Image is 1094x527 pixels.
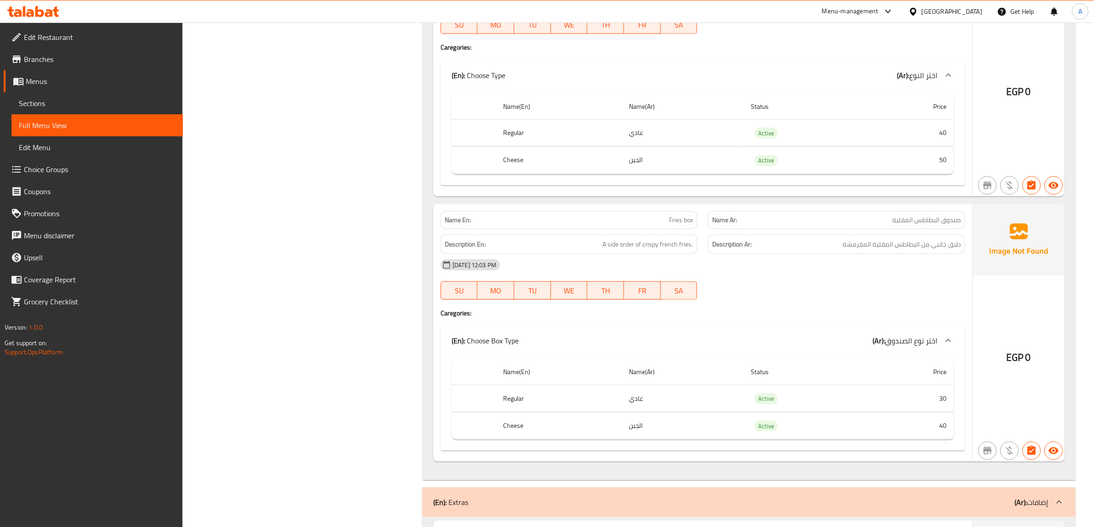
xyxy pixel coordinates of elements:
button: FR [624,281,661,300]
span: TU [518,18,547,32]
th: Name(En) [496,94,622,120]
span: TH [591,18,620,32]
span: Menus [26,76,176,87]
p: إضافات [1015,497,1048,508]
span: EGP [1006,83,1023,101]
span: Full Menu View [19,120,176,131]
a: Menu disclaimer [4,224,183,247]
div: Active [754,128,778,139]
span: Version: [5,321,27,333]
button: TH [587,16,624,34]
span: Upsell [24,252,176,263]
span: MO [481,18,510,32]
th: Regular [496,119,622,146]
b: (Ar): [897,68,909,82]
span: WE [555,284,584,297]
a: Promotions [4,202,183,224]
td: 40 [869,119,954,146]
a: Sections [11,92,183,114]
span: SU [445,284,474,297]
a: Coupons [4,180,183,202]
span: MO [481,284,510,297]
div: [GEOGRAPHIC_DATA] [922,6,982,17]
button: Available [1044,176,1063,195]
span: اختر النوع [909,68,937,82]
span: EGP [1006,348,1023,366]
th: Cheese [496,147,622,174]
div: Menu-management [822,6,879,17]
button: SU [441,16,478,34]
span: WE [555,18,584,32]
a: Menus [4,70,183,92]
button: MO [477,16,514,34]
button: Not branch specific item [978,176,997,195]
span: Fries box [669,215,693,225]
button: MO [477,281,514,300]
button: TH [587,281,624,300]
strong: Description En: [445,239,486,250]
span: Coupons [24,186,176,197]
div: (En): Extras(Ar):إضافات [422,488,1076,517]
th: Price [869,359,954,385]
p: Choose Box Type [452,335,519,346]
span: SA [664,284,694,297]
a: Edit Restaurant [4,26,183,48]
p: Extras [433,497,468,508]
span: صندوق البطاطس المقلية [892,215,961,225]
span: Edit Restaurant [24,32,176,43]
button: WE [551,16,588,34]
button: FR [624,16,661,34]
a: Branches [4,48,183,70]
b: (En): [433,495,447,509]
strong: Description Ar: [712,239,752,250]
button: TU [514,281,551,300]
span: SU [445,18,474,32]
span: [DATE] 12:03 PM [449,261,500,269]
span: Get support on: [5,337,47,349]
th: Regular [496,385,622,412]
div: Active [754,393,778,404]
th: Status [743,94,869,120]
div: Active [754,420,778,432]
th: Status [743,359,869,385]
a: Grocery Checklist [4,291,183,313]
button: SA [661,16,697,34]
span: Promotions [24,208,176,219]
a: Full Menu View [11,114,183,136]
th: Cheese [496,412,622,439]
table: choices table [452,94,954,174]
a: Choice Groups [4,158,183,180]
span: A side order of crispy french fries. [602,239,693,250]
button: Has choices [1022,176,1041,195]
span: Branches [24,54,176,65]
button: Not branch specific item [978,442,997,460]
span: Coverage Report [24,274,176,285]
span: SA [664,18,694,32]
button: Has choices [1022,442,1041,460]
td: الجبن [622,147,743,174]
button: TU [514,16,551,34]
span: TH [591,284,620,297]
span: Active [754,155,778,166]
a: Coverage Report [4,269,183,291]
b: (Ar): [1015,495,1027,509]
th: Name(En) [496,359,622,385]
h4: Caregories: [441,308,965,318]
button: SU [441,281,478,300]
table: choices table [452,359,954,440]
span: A [1078,6,1082,17]
span: اختر نوع الصندوق [885,334,937,348]
a: Edit Menu [11,136,183,158]
td: 30 [869,385,954,412]
span: 0 [1026,348,1031,366]
button: WE [551,281,588,300]
button: Purchased item [1000,176,1019,195]
button: SA [661,281,697,300]
th: Price [869,94,954,120]
td: الجبن [622,412,743,439]
th: Name(Ar) [622,94,743,120]
span: 0 [1026,83,1031,101]
b: (Ar): [873,334,885,348]
div: (En): Choose Box Type(Ar):اختر نوع الصندوق [441,326,965,355]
